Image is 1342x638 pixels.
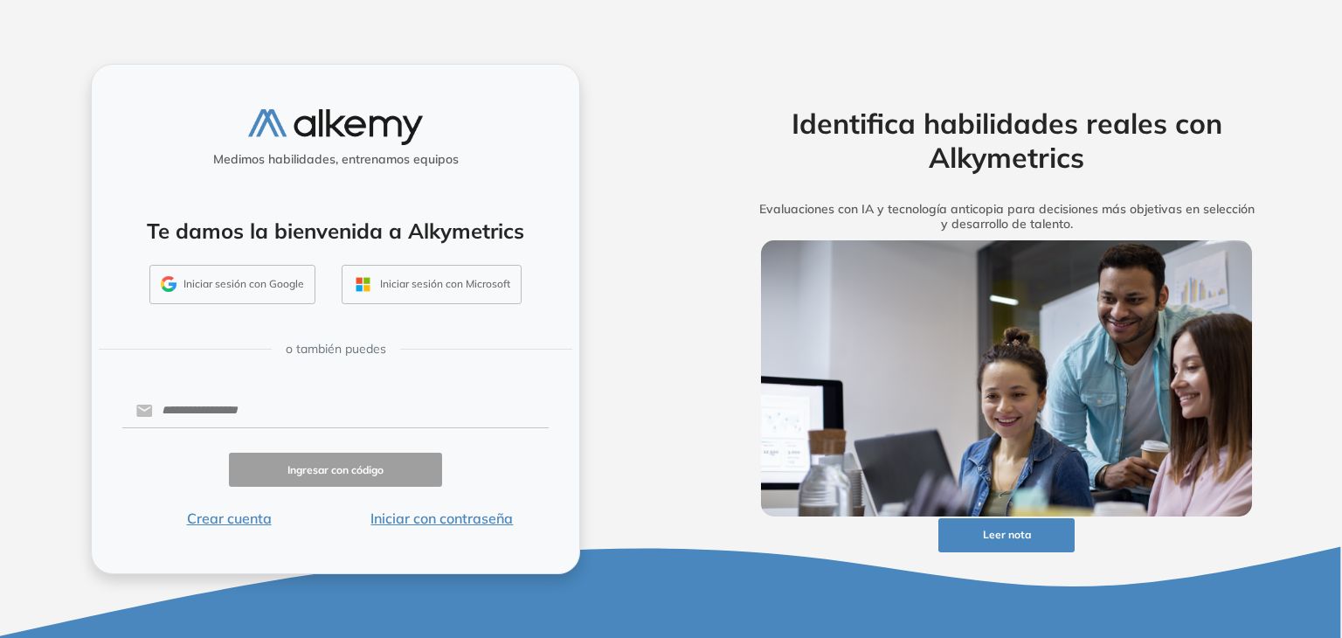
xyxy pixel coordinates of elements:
[342,265,522,305] button: Iniciar sesión con Microsoft
[122,508,335,529] button: Crear cuenta
[161,276,176,292] img: GMAIL_ICON
[149,265,315,305] button: Iniciar sesión con Google
[286,340,386,358] span: o también puedes
[761,240,1252,517] img: img-more-info
[734,107,1279,174] h2: Identifica habilidades reales con Alkymetrics
[229,453,442,487] button: Ingresar con código
[734,202,1279,232] h5: Evaluaciones con IA y tecnología anticopia para decisiones más objetivas en selección y desarroll...
[938,518,1075,552] button: Leer nota
[335,508,549,529] button: Iniciar con contraseña
[353,274,373,295] img: OUTLOOK_ICON
[114,218,557,244] h4: Te damos la bienvenida a Alkymetrics
[248,109,423,145] img: logo-alkemy
[99,152,572,167] h5: Medimos habilidades, entrenamos equipos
